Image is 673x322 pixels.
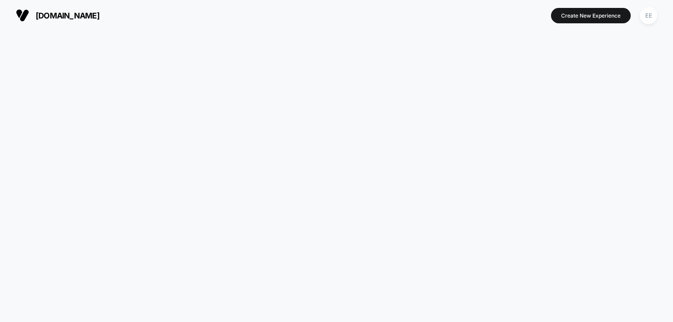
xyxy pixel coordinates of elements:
[551,8,631,23] button: Create New Experience
[637,7,660,25] button: EE
[13,8,102,22] button: [DOMAIN_NAME]
[36,11,100,20] span: [DOMAIN_NAME]
[640,7,657,24] div: EE
[16,9,29,22] img: Visually logo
